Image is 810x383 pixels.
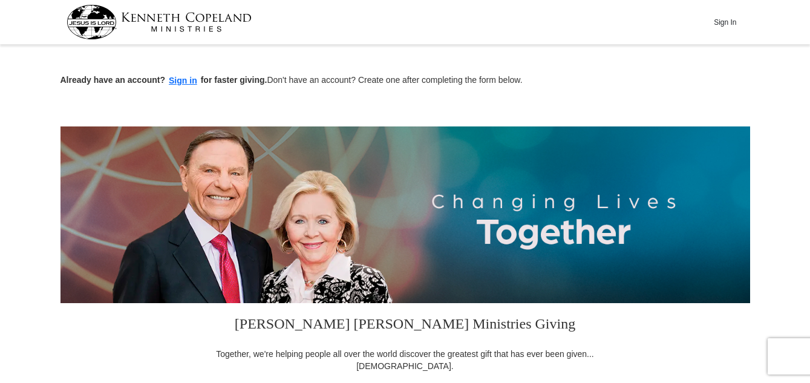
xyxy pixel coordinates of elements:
button: Sign in [165,74,201,88]
strong: Already have an account? for faster giving. [60,75,267,85]
p: Don't have an account? Create one after completing the form below. [60,74,750,88]
h3: [PERSON_NAME] [PERSON_NAME] Ministries Giving [209,303,602,348]
button: Sign In [707,13,743,31]
img: kcm-header-logo.svg [67,5,252,39]
div: Together, we're helping people all over the world discover the greatest gift that has ever been g... [209,348,602,372]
